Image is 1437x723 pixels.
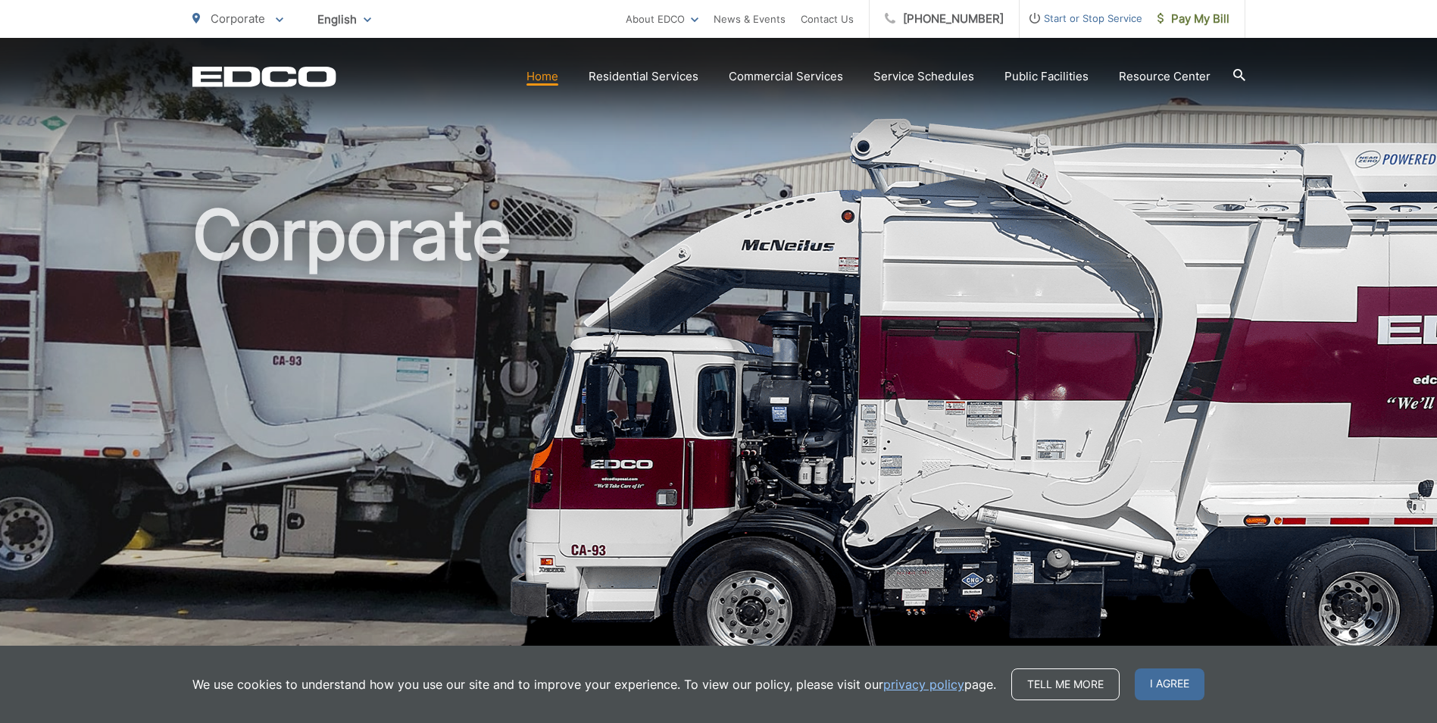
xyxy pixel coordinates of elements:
[873,67,974,86] a: Service Schedules
[1135,668,1204,700] span: I agree
[729,67,843,86] a: Commercial Services
[1157,10,1229,28] span: Pay My Bill
[526,67,558,86] a: Home
[1004,67,1089,86] a: Public Facilities
[883,675,964,693] a: privacy policy
[589,67,698,86] a: Residential Services
[1119,67,1211,86] a: Resource Center
[306,6,383,33] span: English
[192,675,996,693] p: We use cookies to understand how you use our site and to improve your experience. To view our pol...
[211,11,265,26] span: Corporate
[626,10,698,28] a: About EDCO
[1011,668,1120,700] a: Tell me more
[192,197,1245,677] h1: Corporate
[801,10,854,28] a: Contact Us
[714,10,786,28] a: News & Events
[192,66,336,87] a: EDCD logo. Return to the homepage.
